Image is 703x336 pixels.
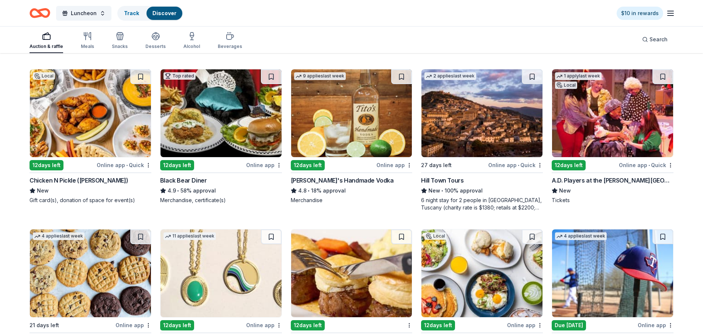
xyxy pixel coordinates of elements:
[507,321,543,330] div: Online app
[552,320,586,330] div: Due [DATE]
[291,160,325,170] div: 12 days left
[161,229,282,317] img: Image for gorjana
[421,69,542,157] img: Image for Hill Town Tours
[81,29,94,53] button: Meals
[291,197,413,204] div: Merchandise
[638,321,673,330] div: Online app
[56,6,111,21] button: Luncheon
[112,29,128,53] button: Snacks
[648,162,650,168] span: •
[30,160,63,170] div: 12 days left
[291,69,413,204] a: Image for Tito's Handmade Vodka9 applieslast week12days leftOnline app[PERSON_NAME]'s Handmade Vo...
[30,69,151,204] a: Image for Chicken N Pickle (Webster)Local12days leftOnline app•QuickChicken N Pickle ([PERSON_NAM...
[552,69,673,157] img: Image for A.D. Players at the George Theater
[424,72,476,80] div: 2 applies last week
[552,160,586,170] div: 12 days left
[30,197,151,204] div: Gift card(s), donation of space for event(s)
[617,7,663,20] a: $10 in rewards
[177,188,179,194] span: •
[160,320,194,330] div: 12 days left
[160,69,282,204] a: Image for Black Bear DinerTop rated12days leftOnline appBlack Bear Diner4.9•58% approvalMerchandi...
[160,197,282,204] div: Merchandise, certificate(s)
[117,6,183,21] button: TrackDiscover
[552,69,673,204] a: Image for A.D. Players at the George Theater1 applylast weekLocal12days leftOnline app•QuickA.D. ...
[442,188,444,194] span: •
[291,320,325,330] div: 12 days left
[421,197,543,211] div: 6 night stay for 2 people in [GEOGRAPHIC_DATA], Tuscany (charity rate is $1380; retails at $2200;...
[37,186,49,195] span: New
[30,229,151,317] img: Image for Tiff's Treats
[636,32,673,47] button: Search
[291,176,394,185] div: [PERSON_NAME]'s Handmade Vodka
[298,186,307,195] span: 4.8
[218,44,242,49] div: Beverages
[421,320,455,330] div: 12 days left
[308,188,310,194] span: •
[424,232,447,240] div: Local
[71,9,97,18] span: Luncheon
[126,162,128,168] span: •
[145,29,166,53] button: Desserts
[428,186,440,195] span: New
[183,44,200,49] div: Alcohol
[112,44,128,49] div: Snacks
[160,186,282,195] div: 58% approval
[619,160,673,170] div: Online app Quick
[294,72,346,80] div: 9 applies last week
[649,35,668,44] span: Search
[33,232,85,240] div: 4 applies last week
[421,176,464,185] div: Hill Town Tours
[160,160,194,170] div: 12 days left
[376,160,412,170] div: Online app
[291,186,413,195] div: 18% approval
[152,10,176,16] a: Discover
[246,160,282,170] div: Online app
[291,229,412,317] img: Image for Grand Lux Cafe
[30,321,59,330] div: 21 days left
[30,176,128,185] div: Chicken N Pickle ([PERSON_NAME])
[291,69,412,157] img: Image for Tito's Handmade Vodka
[518,162,519,168] span: •
[421,161,452,170] div: 27 days left
[163,72,196,80] div: Top rated
[81,44,94,49] div: Meals
[30,44,63,49] div: Auction & raffle
[33,72,55,80] div: Local
[183,29,200,53] button: Alcohol
[555,232,607,240] div: 4 applies last week
[161,69,282,157] img: Image for Black Bear Diner
[168,186,176,195] span: 4.9
[246,321,282,330] div: Online app
[559,186,571,195] span: New
[30,4,50,22] a: Home
[145,44,166,49] div: Desserts
[421,69,543,211] a: Image for Hill Town Tours 2 applieslast week27 days leftOnline app•QuickHill Town ToursNew•100% a...
[116,321,151,330] div: Online app
[124,10,139,16] a: Track
[555,72,602,80] div: 1 apply last week
[488,160,543,170] div: Online app Quick
[30,29,63,53] button: Auction & raffle
[218,29,242,53] button: Beverages
[421,186,543,195] div: 100% approval
[555,82,577,89] div: Local
[160,176,207,185] div: Black Bear Diner
[97,160,151,170] div: Online app Quick
[421,229,542,317] img: Image for Dish Society
[30,69,151,157] img: Image for Chicken N Pickle (Webster)
[552,197,673,204] div: Tickets
[163,232,216,240] div: 11 applies last week
[552,176,673,185] div: A.D. Players at the [PERSON_NAME][GEOGRAPHIC_DATA]
[552,229,673,317] img: Image for Texas Rangers (In-Kind Donation)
